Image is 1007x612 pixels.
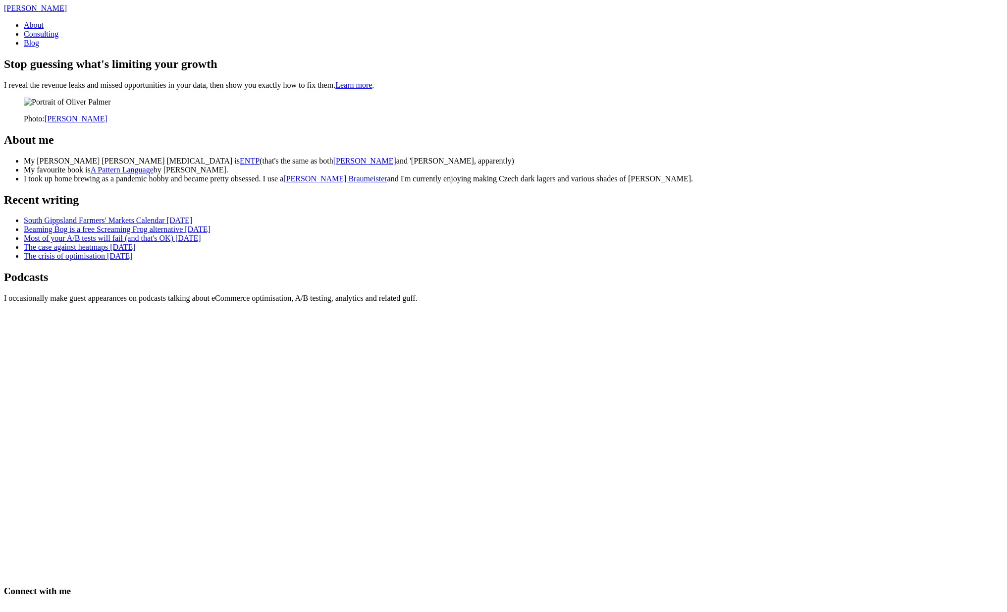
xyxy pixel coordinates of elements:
[24,225,183,233] span: Beaming Bog is a free Screaming Frog alternative
[175,234,201,242] span: [DATE]
[335,81,372,89] a: Learn more
[24,98,111,107] img: Portrait of Oliver Palmer
[604,327,802,442] iframe: ">
[24,252,133,260] a: The crisis of optimisation [DATE]
[24,30,58,38] a: Consulting
[91,166,154,174] a: A Pattern Language
[24,21,44,29] a: About
[4,294,1003,303] p: I occasionally make guest appearances on podcasts talking about eCommerce optimisation, A/B testi...
[24,166,1003,174] li: My favourite book is by [PERSON_NAME].
[4,271,1003,284] h2: Podcasts
[24,39,39,47] a: Blog
[24,243,108,251] span: The case against heatmaps
[110,243,136,251] span: [DATE]
[45,114,107,123] a: [PERSON_NAME]
[24,114,983,123] p: Photo:
[24,216,192,224] a: South Gippsland Farmers' Markets Calendar [DATE]
[24,157,1003,166] li: My [PERSON_NAME] [PERSON_NAME] [MEDICAL_DATA] is (that's the same as both and '[PERSON_NAME], app...
[204,459,402,574] iframe: ">
[107,252,133,260] span: [DATE]
[24,174,1003,183] li: I took up home brewing as a pandemic hobby and became pretty obsessed. I use a and I'm currently ...
[167,216,193,224] span: [DATE]
[4,81,1003,90] p: I reveal the revenue leaks and missed opportunities in your data, then show you exactly how to fi...
[24,252,105,260] span: The crisis of optimisation
[24,225,211,233] a: Beaming Bog is a free Screaming Frog alternative [DATE]
[283,174,387,183] a: [PERSON_NAME] Braumeister
[333,157,396,165] a: [PERSON_NAME]
[4,57,1003,71] h1: Stop guessing what's limiting your growth
[4,133,1003,147] h2: About me
[185,225,211,233] span: [DATE]
[804,327,1003,442] iframe: ">
[240,157,260,165] a: ENTP
[4,586,1003,597] h3: Connect with me
[24,234,201,242] a: Most of your A/B tests will fail (and that's OK) [DATE]
[4,21,1003,48] nav: primary
[24,216,165,224] span: South Gippsland Farmers' Markets Calendar
[4,193,1003,207] h2: Recent writing
[4,4,67,12] a: [PERSON_NAME]
[24,243,136,251] a: The case against heatmaps [DATE]
[24,234,173,242] span: Most of your A/B tests will fail (and that's OK)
